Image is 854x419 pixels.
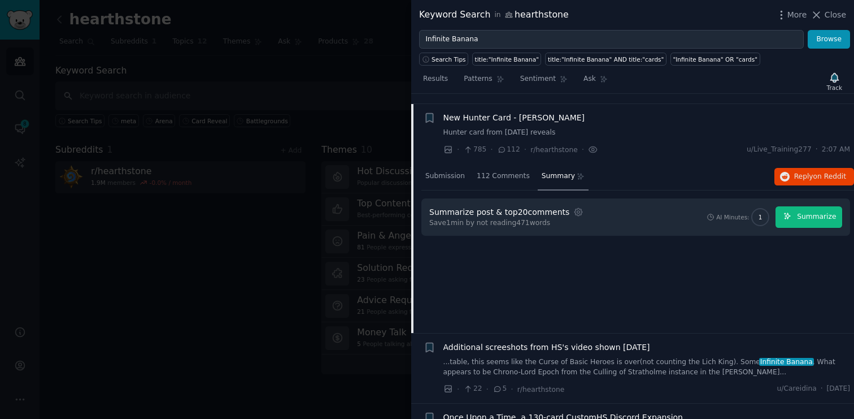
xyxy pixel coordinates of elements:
a: Results [419,70,452,93]
span: · [511,383,513,395]
span: Infinite Banana [759,358,813,366]
button: Track [823,70,846,93]
a: title:"Infinite Banana" [472,53,541,66]
span: Sentiment [520,74,556,84]
span: Submission [425,171,465,182]
span: Reply [794,172,846,182]
div: "Infinite Banana" OR "cards" [673,55,757,63]
span: in [494,10,500,20]
button: More [775,9,807,21]
span: · [582,144,584,155]
span: 22 [463,384,482,394]
span: · [457,144,459,155]
span: · [486,383,489,395]
span: · [457,383,459,395]
span: Close [825,9,846,21]
a: Additional screeshots from HS's video shown [DATE] [443,342,650,353]
span: r/hearthstone [530,146,578,154]
span: u/Live_Training277 [747,145,812,155]
a: "Infinite Banana" OR "cards" [670,53,760,66]
div: Keyword Search hearthstone [419,8,569,22]
span: Patterns [464,74,492,84]
span: 1 [759,213,762,221]
span: · [524,144,526,155]
div: title:"Infinite Banana" AND title:"cards" [548,55,664,63]
a: Ask [579,70,612,93]
a: Patterns [460,70,508,93]
div: AI Minutes: [716,213,750,221]
button: Summarize [775,206,842,228]
a: New Hunter Card - [PERSON_NAME] [443,112,585,124]
input: Try a keyword related to your business [419,30,804,49]
a: Hunter card from [DATE] reveals [443,128,851,138]
a: title:"Infinite Banana" AND title:"cards" [545,53,666,66]
span: on Reddit [813,172,846,180]
span: Ask [583,74,596,84]
a: ...table, this seems like the Curse of Basic Heroes is over(not counting the Lich King). SomeInfi... [443,357,851,377]
span: r/hearthstone [517,386,565,394]
span: 112 [497,145,520,155]
span: 112 Comments [477,171,530,182]
button: Close [811,9,846,21]
button: Replyon Reddit [774,168,854,186]
span: 2:07 AM [822,145,850,155]
span: · [816,145,818,155]
span: Save 1 min by not reading 471 words [429,218,585,228]
span: More [787,9,807,21]
div: title:"Infinite Banana" [475,55,539,63]
div: Track [827,84,842,92]
div: Summarize post & top 20 comments [429,206,569,218]
span: 785 [463,145,486,155]
span: Search Tips [432,55,466,63]
button: Search Tips [419,53,468,66]
span: Results [423,74,448,84]
button: Browse [808,30,850,49]
span: · [490,144,493,155]
a: Sentiment [516,70,572,93]
span: Summarize [797,212,836,222]
span: · [821,384,823,394]
span: u/Careidina [777,384,817,394]
span: Summary [542,171,575,182]
span: 5 [493,384,507,394]
span: [DATE] [827,384,850,394]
